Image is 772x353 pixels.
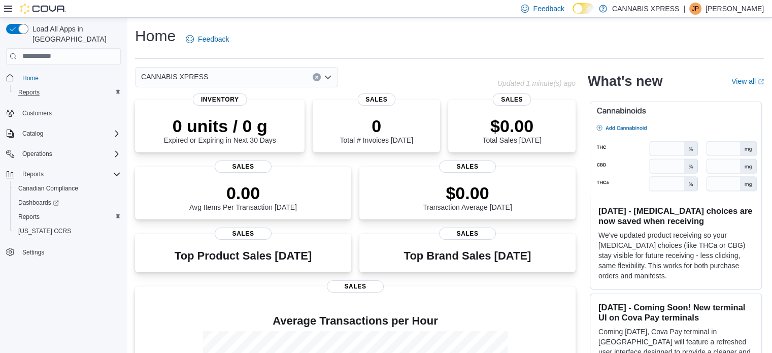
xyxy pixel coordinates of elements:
[14,182,82,195] a: Canadian Compliance
[22,109,52,117] span: Customers
[2,147,125,161] button: Operations
[18,213,40,221] span: Reports
[215,161,272,173] span: Sales
[493,93,531,106] span: Sales
[22,74,39,82] span: Home
[14,182,121,195] span: Canadian Compliance
[135,26,176,46] h1: Home
[533,4,564,14] span: Feedback
[143,315,567,327] h4: Average Transactions per Hour
[404,250,531,262] h3: Top Brand Sales [DATE]
[14,225,121,237] span: Washington CCRS
[22,130,43,138] span: Catalog
[14,197,63,209] a: Dashboards
[164,116,276,144] div: Expired or Expiring in Next 30 Days
[2,126,125,141] button: Catalog
[18,227,71,235] span: [US_STATE] CCRS
[423,183,512,203] p: $0.00
[612,3,679,15] p: CANNABIS XPRESS
[10,210,125,224] button: Reports
[28,24,121,44] span: Load All Apps in [GEOGRAPHIC_DATA]
[18,168,48,180] button: Reports
[18,148,56,160] button: Operations
[22,248,44,256] span: Settings
[18,184,78,192] span: Canadian Compliance
[2,167,125,181] button: Reports
[189,183,297,211] div: Avg Items Per Transaction [DATE]
[18,245,121,258] span: Settings
[18,107,56,119] a: Customers
[758,79,764,85] svg: External link
[215,228,272,240] span: Sales
[598,206,753,226] h3: [DATE] - [MEDICAL_DATA] choices are now saved when receiving
[14,211,121,223] span: Reports
[439,161,496,173] span: Sales
[164,116,276,136] p: 0 units / 0 g
[18,148,121,160] span: Operations
[731,77,764,85] a: View allExternal link
[10,224,125,238] button: [US_STATE] CCRS
[706,3,764,15] p: [PERSON_NAME]
[175,250,312,262] h3: Top Product Sales [DATE]
[18,72,121,84] span: Home
[14,86,121,99] span: Reports
[14,211,44,223] a: Reports
[692,3,699,15] span: JP
[482,116,541,136] p: $0.00
[2,244,125,259] button: Settings
[2,71,125,85] button: Home
[18,168,121,180] span: Reports
[2,106,125,120] button: Customers
[10,85,125,100] button: Reports
[14,225,75,237] a: [US_STATE] CCRS
[439,228,496,240] span: Sales
[22,150,52,158] span: Operations
[193,93,247,106] span: Inventory
[324,73,332,81] button: Open list of options
[14,197,121,209] span: Dashboards
[327,280,384,293] span: Sales
[14,86,44,99] a: Reports
[588,73,662,89] h2: What's new
[598,302,753,323] h3: [DATE] - Coming Soon! New terminal UI on Cova Pay terminals
[689,3,701,15] div: Jean-Pierre Babin
[482,116,541,144] div: Total Sales [DATE]
[189,183,297,203] p: 0.00
[18,246,48,259] a: Settings
[22,170,44,178] span: Reports
[18,199,59,207] span: Dashboards
[340,116,413,144] div: Total # Invoices [DATE]
[18,72,43,84] a: Home
[6,67,121,286] nav: Complex example
[10,181,125,196] button: Canadian Compliance
[340,116,413,136] p: 0
[18,127,121,140] span: Catalog
[357,93,395,106] span: Sales
[10,196,125,210] a: Dashboards
[141,71,208,83] span: CANNABIS XPRESS
[182,29,233,49] a: Feedback
[20,4,66,14] img: Cova
[313,73,321,81] button: Clear input
[18,88,40,97] span: Reports
[683,3,685,15] p: |
[573,3,594,14] input: Dark Mode
[497,79,576,87] p: Updated 1 minute(s) ago
[18,127,47,140] button: Catalog
[423,183,512,211] div: Transaction Average [DATE]
[598,230,753,281] p: We've updated product receiving so your [MEDICAL_DATA] choices (like THCa or CBG) stay visible fo...
[18,107,121,119] span: Customers
[198,34,229,44] span: Feedback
